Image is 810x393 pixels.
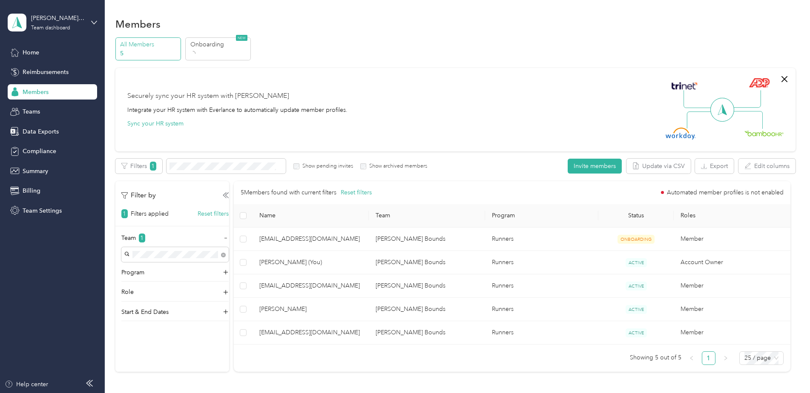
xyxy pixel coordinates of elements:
p: 5 [120,49,178,58]
span: NEW [236,35,247,41]
button: Update via CSV [626,159,691,174]
span: ACTIVE [626,282,647,290]
span: Members [23,88,49,97]
span: [PERSON_NAME] [259,305,362,314]
td: ONBOARDING [598,228,674,251]
p: All Members [120,40,178,49]
td: Member [674,298,790,321]
td: Cunningham Bounds [369,274,485,298]
td: kaylaleek0216@gmail.com [253,228,369,251]
span: ACTIVE [626,258,647,267]
td: Account Owner [674,251,790,274]
span: 25 / page [744,352,778,365]
span: Showing 5 out of 5 [630,351,681,364]
th: Program [485,204,598,228]
span: [PERSON_NAME] (You) [259,258,362,267]
span: ACTIVE [626,328,647,337]
span: 1 [150,162,156,171]
span: 1 [139,234,145,242]
span: Billing [23,186,40,195]
div: [PERSON_NAME] Bounds [31,14,84,23]
span: left [689,356,694,361]
button: Reset filters [341,188,372,197]
label: Show archived members [366,162,427,170]
div: Team dashboard [31,26,70,31]
td: patelkyle10@gmail.com [253,321,369,345]
span: 1 [121,209,128,218]
img: Trinet [669,80,699,92]
th: Roles [674,204,790,228]
p: Program [121,268,144,277]
span: Summary [23,167,48,176]
td: Runners [485,274,598,298]
img: Line Right Up [731,90,761,108]
img: Line Right Down [733,111,763,129]
span: Home [23,48,39,57]
span: ACTIVE [626,305,647,314]
div: Page Size [739,351,784,365]
label: Show pending invites [299,162,353,170]
li: Previous Page [685,351,698,365]
td: Member [674,321,790,345]
span: Compliance [23,147,56,156]
p: Filters applied [131,209,169,218]
p: Start & End Dates [121,308,169,316]
div: Securely sync your HR system with [PERSON_NAME] [127,91,289,101]
img: Line Left Up [684,90,713,108]
td: Runners [485,321,598,345]
span: Name [259,212,362,219]
img: Line Left Down [686,111,716,128]
td: Member [674,228,790,251]
p: Filter by [121,190,156,201]
td: Runners [485,228,598,251]
img: Workday [666,128,695,140]
a: 1 [702,352,715,365]
button: right [719,351,732,365]
span: [EMAIL_ADDRESS][DOMAIN_NAME] [259,328,362,337]
button: left [685,351,698,365]
span: Team Settings [23,206,62,215]
p: Onboarding [190,40,248,49]
img: BambooHR [744,130,784,136]
button: Edit columns [738,159,796,174]
p: Team [121,234,136,242]
th: Status [598,204,674,228]
button: Filters1 [115,159,162,174]
button: Sync your HR system [127,119,184,128]
button: Export [695,159,734,174]
button: Reset filters [198,209,229,218]
span: Teams [23,107,40,116]
li: Next Page [719,351,732,365]
span: Data Exports [23,127,59,136]
td: Runners [485,298,598,321]
td: anthonymicahbattaglia@gmail.com [253,274,369,298]
img: ADP [749,78,770,88]
p: 5 Members found with current filters [241,188,336,197]
td: Randi Rolison [253,298,369,321]
span: Automated member profiles is not enabled [667,190,784,196]
td: Member [674,274,790,298]
td: Cunningham Bounds [369,321,485,345]
span: [EMAIL_ADDRESS][DOMAIN_NAME] [259,281,362,290]
td: Cunningham Bounds [369,298,485,321]
th: Team [369,204,485,228]
span: Reimbursements [23,68,69,77]
span: right [723,356,728,361]
td: Kayla Leek (You) [253,251,369,274]
p: Role [121,288,134,296]
button: Invite members [568,159,622,174]
div: Integrate your HR system with Everlance to automatically update member profiles. [127,105,348,114]
td: Cunningham Bounds [369,251,485,274]
iframe: Everlance-gr Chat Button Frame [762,345,810,393]
h1: Members [115,20,161,28]
span: ONBOARDING [618,235,655,244]
span: [EMAIL_ADDRESS][DOMAIN_NAME] [259,234,362,244]
th: Name [253,204,369,228]
td: Cunningham Bounds [369,228,485,251]
button: Help center [5,380,48,389]
td: Runners [485,251,598,274]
